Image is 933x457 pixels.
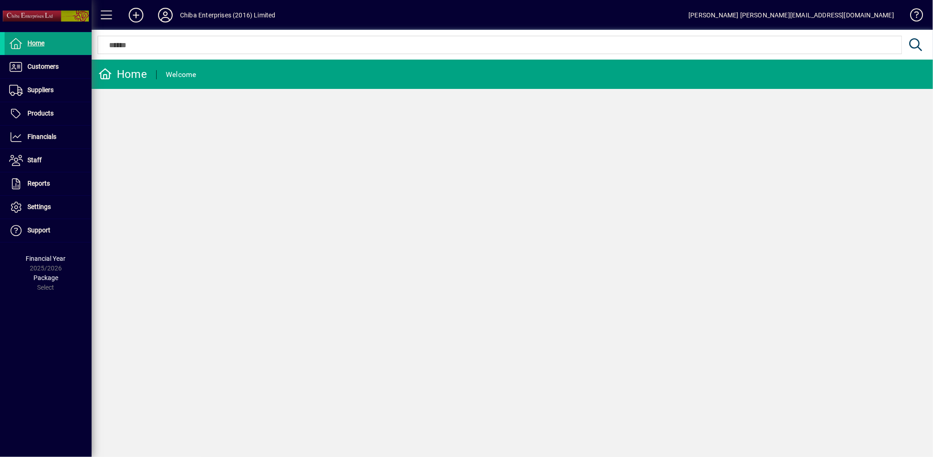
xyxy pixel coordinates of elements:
[33,274,58,281] span: Package
[688,8,894,22] div: [PERSON_NAME] [PERSON_NAME][EMAIL_ADDRESS][DOMAIN_NAME]
[5,79,92,102] a: Suppliers
[5,126,92,149] a: Financials
[27,110,54,117] span: Products
[166,67,196,82] div: Welcome
[27,156,42,164] span: Staff
[5,102,92,125] a: Products
[5,149,92,172] a: Staff
[98,67,147,82] div: Home
[26,255,66,262] span: Financial Year
[151,7,180,23] button: Profile
[121,7,151,23] button: Add
[27,203,51,210] span: Settings
[27,63,59,70] span: Customers
[5,196,92,219] a: Settings
[27,180,50,187] span: Reports
[180,8,276,22] div: Chiba Enterprises (2016) Limited
[27,226,50,234] span: Support
[903,2,922,32] a: Knowledge Base
[27,39,44,47] span: Home
[5,55,92,78] a: Customers
[5,219,92,242] a: Support
[27,86,54,94] span: Suppliers
[5,172,92,195] a: Reports
[27,133,56,140] span: Financials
